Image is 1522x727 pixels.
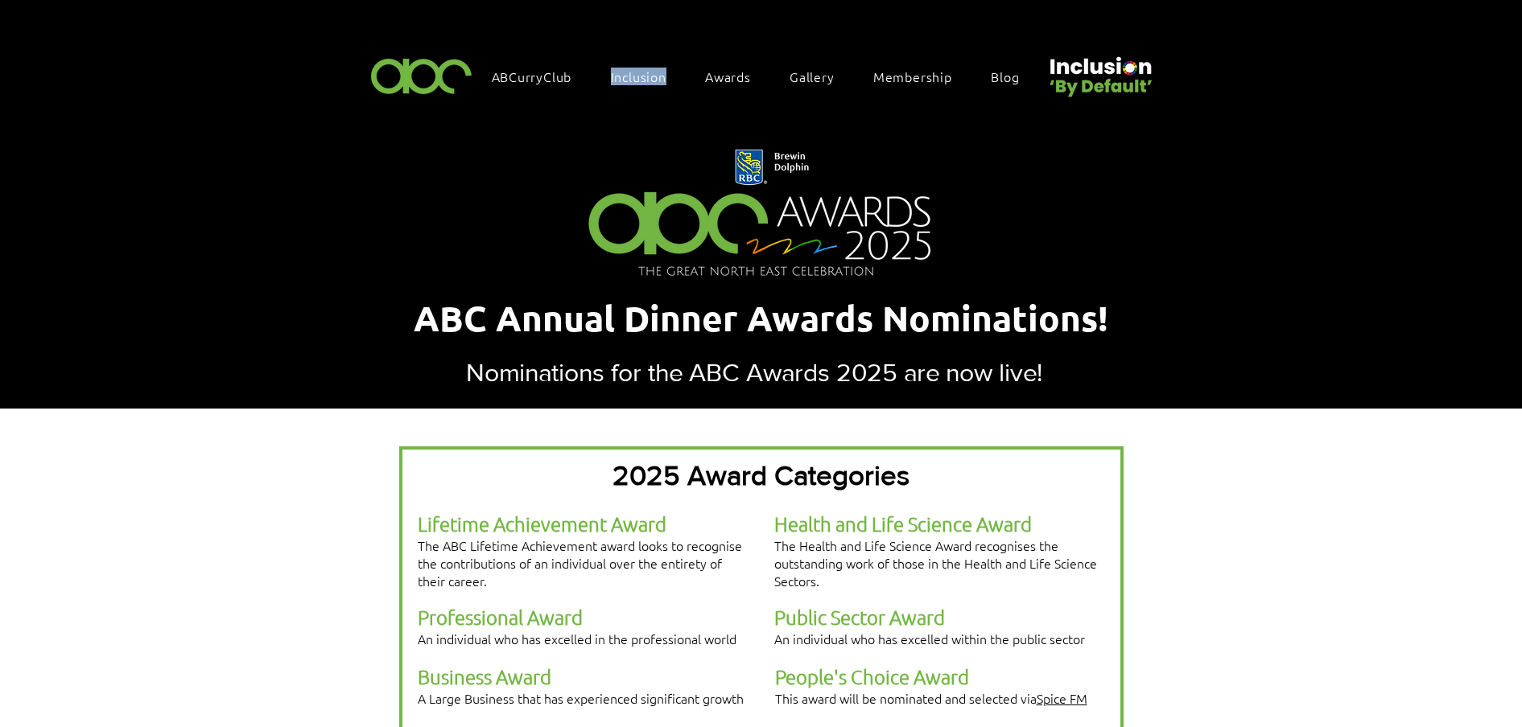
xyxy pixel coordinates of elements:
[418,536,742,589] span: The ABC Lifetime Achievement award looks to recognise the contributions of an individual over the...
[414,296,1108,340] span: ABC Annual Dinner Awards Nominations!
[983,60,1043,93] a: Blog
[418,511,666,536] span: Lifetime Achievement Award
[567,127,955,302] img: Northern Insights Double Pager Apr 2025.png
[1044,43,1155,99] img: Untitled design (22).png
[774,605,945,629] span: Public Sector Award
[774,536,1097,589] span: The Health and Life Science Award recognises the outstanding work of those in the Health and Life...
[418,605,583,629] span: Professional Award
[865,60,976,93] a: Membership
[603,60,691,93] div: Inclusion
[418,689,744,707] span: A Large Business that has experienced significant growth
[782,60,859,93] a: Gallery
[611,68,666,85] span: Inclusion
[790,68,835,85] span: Gallery
[775,664,969,688] span: People's Choice Award
[418,630,736,647] span: An individual who has excelled in the professional world
[484,60,1044,93] nav: Site
[418,664,551,688] span: Business Award
[991,68,1019,85] span: Blog
[774,511,1032,536] span: Health and Life Science Award
[774,630,1085,647] span: An individual who has excelled within the public sector
[873,68,952,85] span: Membership
[492,68,572,85] span: ABCurryClub
[613,460,909,491] span: 2025 Award Categories
[484,60,596,93] a: ABCurryClub
[705,68,751,85] span: Awards
[775,689,1087,707] span: This award will be nominated and selected via
[697,60,775,93] div: Awards
[366,51,477,99] img: ABC-Logo-Blank-Background-01-01-2.png
[466,358,1042,386] span: Nominations for the ABC Awards 2025 are now live!
[1037,689,1087,707] a: Spice FM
